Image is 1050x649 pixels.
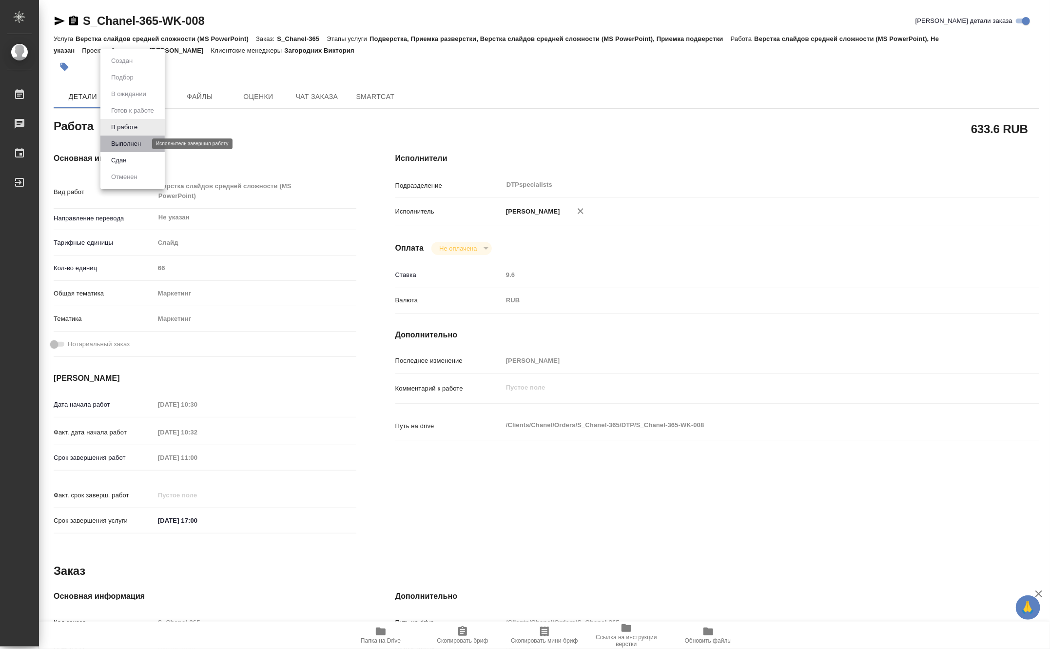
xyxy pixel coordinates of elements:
[108,155,129,166] button: Сдан
[108,72,136,83] button: Подбор
[108,122,140,133] button: В работе
[108,56,136,66] button: Создан
[108,105,157,116] button: Готов к работе
[108,89,149,99] button: В ожидании
[108,138,144,149] button: Выполнен
[108,172,140,182] button: Отменен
